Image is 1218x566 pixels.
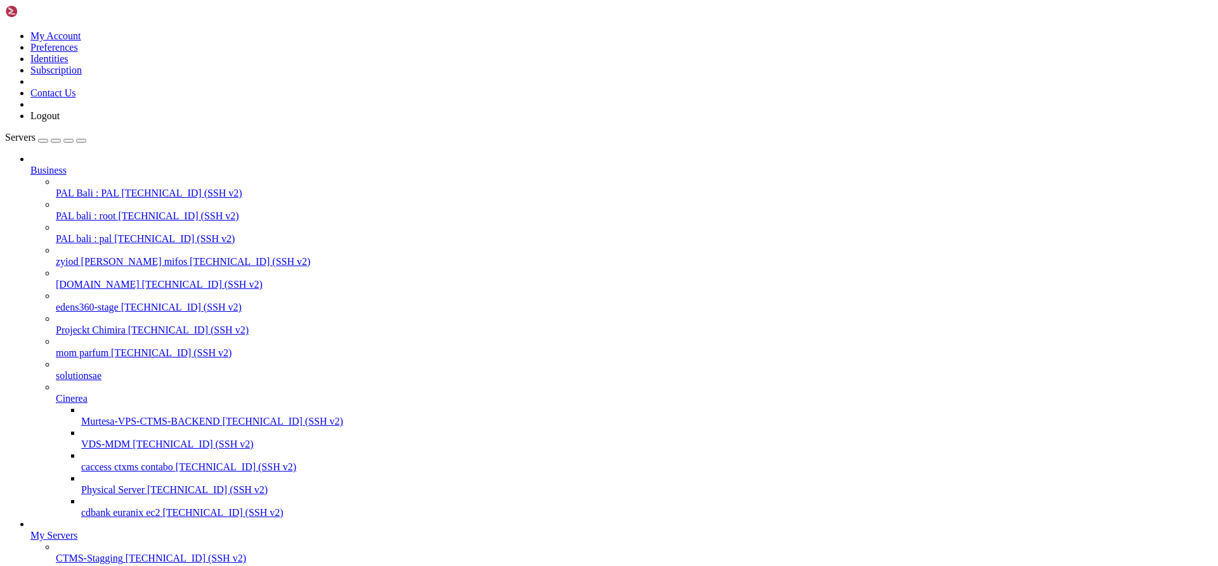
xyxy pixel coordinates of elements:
[30,530,77,541] span: My Servers
[56,233,112,244] span: PAL bali : pal
[118,210,239,221] span: [TECHNICAL_ID] (SSH v2)
[30,165,1213,176] a: Business
[56,267,1213,290] li: [DOMAIN_NAME] [TECHNICAL_ID] (SSH v2)
[56,290,1213,313] li: edens360-stage [TECHNICAL_ID] (SSH v2)
[81,484,1213,496] a: Physical Server [TECHNICAL_ID] (SSH v2)
[81,484,145,495] span: Physical Server
[81,473,1213,496] li: Physical Server [TECHNICAL_ID] (SSH v2)
[56,325,1213,336] a: Projeckt Chimira [TECHNICAL_ID] (SSH v2)
[30,30,81,41] a: My Account
[81,416,220,427] span: Murtesa-VPS-CTMS-BACKEND
[56,210,115,221] span: PAL bali : root
[56,347,108,358] span: mom parfum
[56,325,126,335] span: Projeckt Chimira
[81,404,1213,427] li: Murtesa-VPS-CTMS-BACKEND [TECHNICAL_ID] (SSH v2)
[56,188,119,198] span: PAL Bali : PAL
[142,279,263,290] span: [TECHNICAL_ID] (SSH v2)
[56,199,1213,222] li: PAL bali : root [TECHNICAL_ID] (SSH v2)
[56,233,1213,245] a: PAL bali : pal [TECHNICAL_ID] (SSH v2)
[5,5,78,18] img: Shellngn
[223,416,343,427] span: [TECHNICAL_ID] (SSH v2)
[81,461,173,472] span: caccess ctxms contabo
[162,507,283,518] span: [TECHNICAL_ID] (SSH v2)
[81,507,1213,518] a: cdbank euranix ec2 [TECHNICAL_ID] (SSH v2)
[56,210,1213,222] a: PAL bali : root [TECHNICAL_ID] (SSH v2)
[5,132,86,143] a: Servers
[56,279,1213,290] a: [DOMAIN_NAME] [TECHNICAL_ID] (SSH v2)
[30,530,1213,541] a: My Servers
[176,461,296,472] span: [TECHNICAL_ID] (SSH v2)
[56,222,1213,245] li: PAL bali : pal [TECHNICAL_ID] (SSH v2)
[81,439,130,449] span: VDS-MDM
[56,256,1213,267] a: zyiod [PERSON_NAME] mifos [TECHNICAL_ID] (SSH v2)
[30,65,82,75] a: Subscription
[56,256,187,267] span: zyiod [PERSON_NAME] mifos
[56,313,1213,336] li: Projeckt Chimira [TECHNICAL_ID] (SSH v2)
[30,87,76,98] a: Contact Us
[111,347,232,358] span: [TECHNICAL_ID] (SSH v2)
[133,439,253,449] span: [TECHNICAL_ID] (SSH v2)
[81,450,1213,473] li: caccess ctxms contabo [TECHNICAL_ID] (SSH v2)
[56,553,1213,564] a: CTMS-Stagging [TECHNICAL_ID] (SSH v2)
[56,393,1213,404] a: Cinerea
[56,359,1213,382] li: solutionsae
[81,439,1213,450] a: VDS-MDM [TECHNICAL_ID] (SSH v2)
[81,496,1213,518] li: cdbank euranix ec2 [TECHNICAL_ID] (SSH v2)
[30,165,67,176] span: Business
[190,256,310,267] span: [TECHNICAL_ID] (SSH v2)
[56,336,1213,359] li: mom parfum [TECHNICAL_ID] (SSH v2)
[30,153,1213,518] li: Business
[81,461,1213,473] a: caccess ctxms contabo [TECHNICAL_ID] (SSH v2)
[121,188,242,198] span: [TECHNICAL_ID] (SSH v2)
[56,370,101,381] span: solutionsae
[5,132,36,143] span: Servers
[147,484,268,495] span: [TECHNICAL_ID] (SSH v2)
[30,42,78,53] a: Preferences
[56,393,88,404] span: Cinerea
[56,302,1213,313] a: edens360-stage [TECHNICAL_ID] (SSH v2)
[81,507,160,518] span: cdbank euranix ec2
[56,302,119,312] span: edens360-stage
[114,233,235,244] span: [TECHNICAL_ID] (SSH v2)
[81,427,1213,450] li: VDS-MDM [TECHNICAL_ID] (SSH v2)
[30,110,60,121] a: Logout
[121,302,242,312] span: [TECHNICAL_ID] (SSH v2)
[30,53,69,64] a: Identities
[56,176,1213,199] li: PAL Bali : PAL [TECHNICAL_ID] (SSH v2)
[56,188,1213,199] a: PAL Bali : PAL [TECHNICAL_ID] (SSH v2)
[56,553,123,563] span: CTMS-Stagging
[126,553,246,563] span: [TECHNICAL_ID] (SSH v2)
[56,382,1213,518] li: Cinerea
[56,370,1213,382] a: solutionsae
[56,245,1213,267] li: zyiod [PERSON_NAME] mifos [TECHNICAL_ID] (SSH v2)
[81,416,1213,427] a: Murtesa-VPS-CTMS-BACKEND [TECHNICAL_ID] (SSH v2)
[128,325,249,335] span: [TECHNICAL_ID] (SSH v2)
[56,541,1213,564] li: CTMS-Stagging [TECHNICAL_ID] (SSH v2)
[56,279,140,290] span: [DOMAIN_NAME]
[56,347,1213,359] a: mom parfum [TECHNICAL_ID] (SSH v2)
